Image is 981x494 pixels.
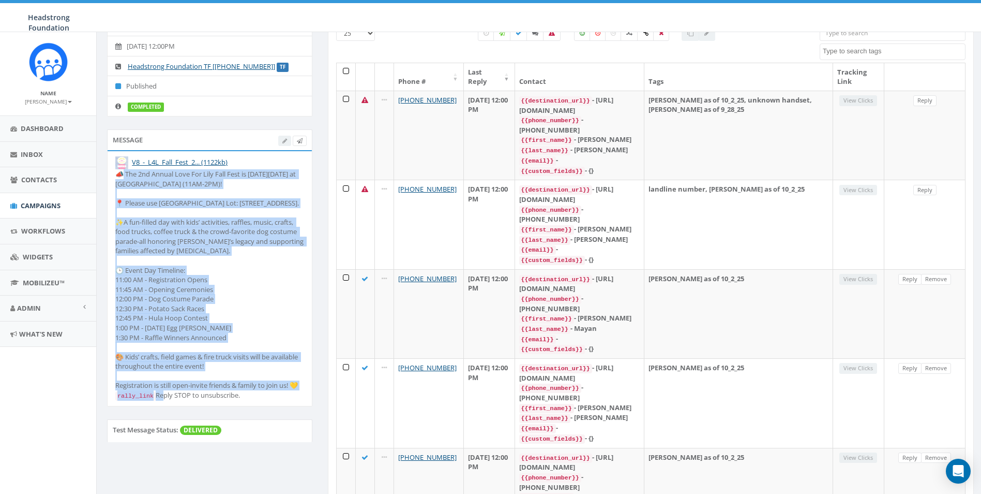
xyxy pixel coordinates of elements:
div: - [PERSON_NAME] [519,413,640,423]
div: - [519,244,640,255]
code: {{first_name}} [519,404,574,413]
a: V8_-_L4L_Fall_Fest_2... (1122kb) [132,157,228,167]
code: {{destination_url}} [519,185,592,195]
div: - [PHONE_NUMBER] [519,205,640,224]
td: [DATE] 12:00 PM [464,269,515,358]
code: {{last_name}} [519,236,570,245]
div: - [PERSON_NAME] [519,313,640,324]
span: Headstrong Foundation [28,12,70,33]
label: Mixed [621,25,638,41]
code: {{custom_fields}} [519,167,585,176]
th: Contact [515,63,645,91]
i: Published [115,83,126,90]
div: - [URL][DOMAIN_NAME] [519,453,640,472]
div: - [PHONE_NUMBER] [519,472,640,492]
div: Message [107,129,312,150]
label: completed [128,103,164,112]
a: Reply [898,363,922,374]
span: Workflows [21,226,65,236]
code: {{custom_fields}} [519,345,585,354]
div: - [PHONE_NUMBER] [519,383,640,402]
div: - [PERSON_NAME] [519,235,640,245]
th: Tracking Link [833,63,884,91]
th: Tags [644,63,833,91]
div: - [519,155,640,166]
label: Sending [493,25,511,41]
label: Pending [478,25,494,41]
label: Replied [526,25,544,41]
code: {{email}} [519,156,556,166]
input: Type to search [820,25,965,41]
td: [DATE] 12:00 PM [464,91,515,180]
div: - [URL][DOMAIN_NAME] [519,363,640,383]
code: {{phone_number}} [519,116,581,125]
div: - [519,423,640,433]
code: {{email}} [519,245,556,255]
label: Positive [574,25,591,41]
label: Link Clicked [637,25,654,41]
img: Rally_platform_Icon_1.png [29,42,68,81]
code: {{destination_url}} [519,364,592,373]
small: [PERSON_NAME] [25,98,72,105]
td: [PERSON_NAME] as of 10_2_25 [644,358,833,447]
label: Removed [653,25,669,41]
code: {{phone_number}} [519,384,581,393]
span: Campaigns [21,201,61,210]
a: [PHONE_NUMBER] [398,95,457,105]
td: [DATE] 12:00 PM [464,180,515,269]
label: Neutral [605,25,622,41]
th: Phone #: activate to sort column ascending [394,63,464,91]
span: Contacts [21,175,57,184]
span: DELIVERED [180,426,221,435]
div: - [URL][DOMAIN_NAME] [519,274,640,294]
div: - {} [519,433,640,444]
label: Test Message Status: [113,425,178,435]
a: [PHONE_NUMBER] [398,453,457,462]
code: {{email}} [519,424,556,433]
a: Remove [921,453,951,463]
code: {{custom_fields}} [519,434,585,444]
textarea: Search [823,47,965,56]
a: [PHONE_NUMBER] [398,184,457,194]
code: {{phone_number}} [519,295,581,304]
span: Admin [17,303,41,313]
td: [PERSON_NAME] as of 10_2_25 [644,269,833,358]
a: Reply [913,95,937,106]
code: {{last_name}} [519,146,570,155]
a: Reply [913,185,937,196]
a: [PHONE_NUMBER] [398,363,457,372]
code: {{phone_number}} [519,206,581,215]
a: [PHONE_NUMBER] [398,274,457,283]
code: {{destination_url}} [519,275,592,284]
div: Open Intercom Messenger [946,459,971,484]
div: - Mayan [519,324,640,334]
div: - [PERSON_NAME] [519,224,640,235]
div: 📣 The 2nd Annual Love For Lily Fall Fest is [DATE][DATE] at [GEOGRAPHIC_DATA] (11AM-2PM)! 📍 Pleas... [115,169,304,401]
div: - {} [519,255,640,265]
div: - [PERSON_NAME] [519,403,640,413]
div: - [519,334,640,344]
span: MobilizeU™ [23,278,65,287]
td: [PERSON_NAME] as of 10_2_25, unknown handset, [PERSON_NAME] as of 9_28_25 [644,91,833,180]
code: {{email}} [519,335,556,344]
code: {{first_name}} [519,136,574,145]
code: {{first_name}} [519,225,574,235]
div: - [PERSON_NAME] [519,145,640,155]
td: [DATE] 12:00 PM [464,358,515,447]
th: Last Reply: activate to sort column ascending [464,63,515,91]
a: Reply [898,274,922,285]
td: landline number, [PERSON_NAME] as of 10_2_25 [644,180,833,269]
label: Bounced [543,25,561,41]
li: [DATE] 12:00PM [108,36,312,56]
small: Name [40,90,56,97]
div: - [PHONE_NUMBER] [519,115,640,135]
span: Send Test Message [297,137,303,144]
label: Negative [590,25,606,41]
span: Dashboard [21,124,64,133]
div: - {} [519,166,640,176]
span: Widgets [23,252,53,261]
div: - [URL][DOMAIN_NAME] [519,95,640,115]
div: - {} [519,344,640,354]
div: - [PERSON_NAME] [519,135,640,145]
a: [PERSON_NAME] [25,96,72,106]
